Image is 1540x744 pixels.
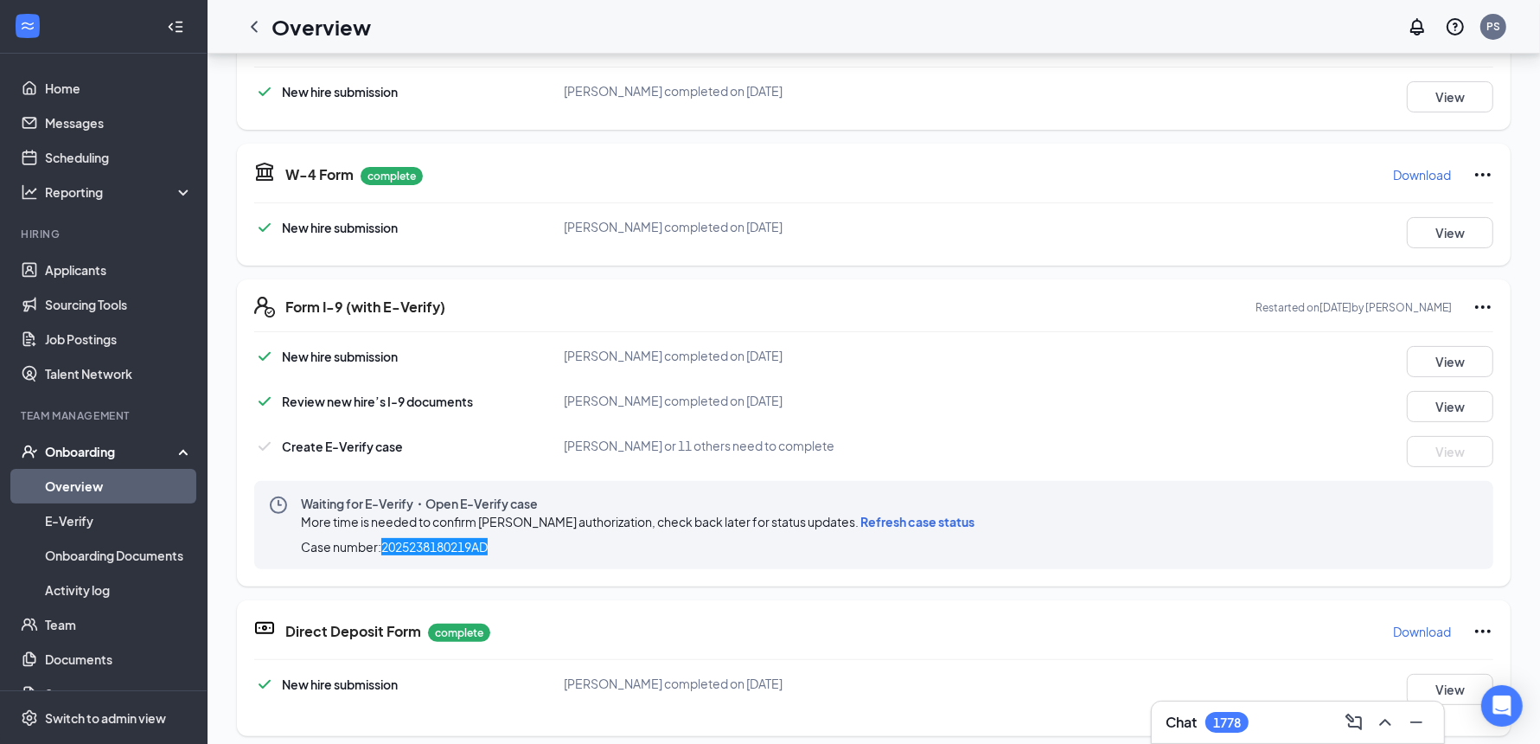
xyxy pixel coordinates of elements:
[244,16,265,37] svg: ChevronLeft
[1166,713,1197,732] h3: Chat
[282,439,403,454] span: Create E-Verify case
[1481,685,1523,727] div: Open Intercom Messenger
[301,514,974,529] span: More time is needed to confirm [PERSON_NAME] authorization, check back later for status updates.
[301,495,981,512] span: Waiting for E-Verify・Open E-Verify case
[301,538,488,555] span: Case number: 2025238180219AD
[254,217,275,238] svg: Checkmark
[21,443,38,460] svg: UserCheck
[45,106,193,140] a: Messages
[282,84,398,99] span: New hire submission
[21,227,189,241] div: Hiring
[1407,436,1493,467] button: View
[1392,161,1452,189] button: Download
[21,709,38,727] svg: Settings
[268,495,289,516] svg: Clock
[254,391,275,412] svg: Checkmark
[860,514,974,529] span: Refresh case status
[564,83,783,99] span: [PERSON_NAME] completed on [DATE]
[1486,19,1500,34] div: PS
[254,297,275,317] svg: FormI9EVerifyIcon
[1344,712,1364,733] svg: ComposeMessage
[1407,391,1493,422] button: View
[564,676,783,691] span: [PERSON_NAME] completed on [DATE]
[1406,712,1427,733] svg: Minimize
[1403,709,1430,736] button: Minimize
[1393,166,1451,183] p: Download
[564,348,783,363] span: [PERSON_NAME] completed on [DATE]
[254,674,275,695] svg: Checkmark
[564,393,783,408] span: [PERSON_NAME] completed on [DATE]
[282,677,398,692] span: New hire submission
[167,18,184,35] svg: Collapse
[1407,346,1493,377] button: View
[45,469,193,503] a: Overview
[1473,164,1493,185] svg: Ellipses
[361,167,423,185] p: complete
[45,503,193,538] a: E-Verify
[45,677,193,711] a: Surveys
[272,12,371,42] h1: Overview
[45,443,178,460] div: Onboarding
[19,17,36,35] svg: WorkstreamLogo
[45,287,193,322] a: Sourcing Tools
[282,220,398,235] span: New hire submission
[282,394,473,409] span: Review new hire’s I-9 documents
[45,140,193,175] a: Scheduling
[45,607,193,642] a: Team
[45,709,166,727] div: Switch to admin view
[1340,709,1368,736] button: ComposeMessage
[45,538,193,573] a: Onboarding Documents
[564,438,834,453] span: [PERSON_NAME] or 11 others need to complete
[1256,300,1452,315] p: Restarted on [DATE] by [PERSON_NAME]
[1213,715,1241,730] div: 1778
[45,253,193,287] a: Applicants
[45,356,193,391] a: Talent Network
[1375,712,1396,733] svg: ChevronUp
[45,71,193,106] a: Home
[45,642,193,677] a: Documents
[254,346,275,367] svg: Checkmark
[21,183,38,201] svg: Analysis
[285,165,354,184] h5: W-4 Form
[45,573,193,607] a: Activity log
[1473,297,1493,317] svg: Ellipses
[282,349,398,364] span: New hire submission
[1407,217,1493,248] button: View
[254,436,275,457] svg: Checkmark
[254,81,275,102] svg: Checkmark
[254,618,275,638] svg: DirectDepositIcon
[254,161,275,182] svg: TaxGovernmentIcon
[1407,16,1428,37] svg: Notifications
[1393,623,1451,640] p: Download
[1407,81,1493,112] button: View
[1473,621,1493,642] svg: Ellipses
[21,408,189,423] div: Team Management
[285,298,445,317] h5: Form I-9 (with E-Verify)
[1392,618,1452,645] button: Download
[1371,709,1399,736] button: ChevronUp
[45,322,193,356] a: Job Postings
[45,183,194,201] div: Reporting
[285,622,421,641] h5: Direct Deposit Form
[1407,674,1493,705] button: View
[428,624,490,642] p: complete
[1445,16,1466,37] svg: QuestionInfo
[564,219,783,234] span: [PERSON_NAME] completed on [DATE]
